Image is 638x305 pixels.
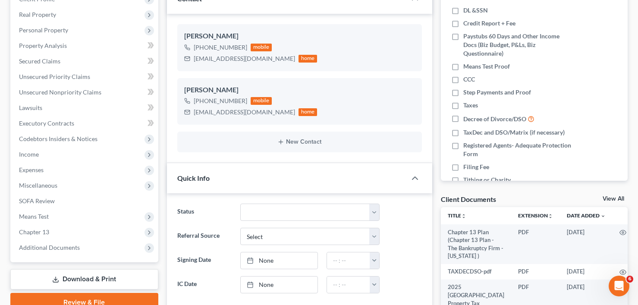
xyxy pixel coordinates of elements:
[19,11,56,18] span: Real Property
[10,269,158,289] a: Download & Print
[463,6,488,15] span: DL &SSN
[194,54,295,63] div: [EMAIL_ADDRESS][DOMAIN_NAME]
[463,176,511,184] span: Tithing or Charity
[173,204,236,221] label: Status
[173,252,236,269] label: Signing Date
[518,212,553,219] a: Extensionunfold_more
[19,244,80,251] span: Additional Documents
[19,73,90,80] span: Unsecured Priority Claims
[463,19,515,28] span: Credit Report + Fee
[463,88,531,97] span: Step Payments and Proof
[463,62,510,71] span: Means Test Proof
[463,75,475,84] span: CCC
[194,97,247,104] span: [PHONE_NUMBER]
[463,32,574,58] span: Paystubs 60 Days and Other Income Docs (Biz Budget, P&Ls, Biz Questionnaire)
[19,182,57,189] span: Miscellaneous
[12,193,158,209] a: SOFA Review
[241,252,317,269] a: None
[609,276,629,296] iframe: Intercom live chat
[194,108,295,116] div: [EMAIL_ADDRESS][DOMAIN_NAME]
[461,214,466,219] i: unfold_more
[194,44,247,51] span: [PHONE_NUMBER]
[327,252,370,269] input: -- : --
[184,85,415,95] div: [PERSON_NAME]
[12,53,158,69] a: Secured Claims
[441,195,496,204] div: Client Documents
[19,57,60,65] span: Secured Claims
[448,212,466,219] a: Titleunfold_more
[177,174,210,182] span: Quick Info
[511,224,560,264] td: PDF
[19,104,42,111] span: Lawsuits
[19,42,67,49] span: Property Analysis
[299,55,317,63] div: home
[463,141,574,158] span: Registered Agents- Adequate Protection Form
[19,135,97,142] span: Codebtors Insiders & Notices
[567,212,606,219] a: Date Added expand_more
[441,264,511,280] td: TAXDECDSO-pdf
[173,276,236,293] label: IC Date
[511,264,560,280] td: PDF
[19,166,44,173] span: Expenses
[12,38,158,53] a: Property Analysis
[251,97,272,105] div: mobile
[463,128,565,137] span: TaxDec and DSO/Matrix (if necessary)
[19,213,49,220] span: Means Test
[560,224,613,264] td: [DATE]
[184,31,415,41] div: [PERSON_NAME]
[600,214,606,219] i: expand_more
[19,119,74,127] span: Executory Contracts
[251,44,272,51] div: mobile
[12,69,158,85] a: Unsecured Priority Claims
[12,116,158,131] a: Executory Contracts
[548,214,553,219] i: unfold_more
[441,224,511,264] td: Chapter 13 Plan (Chapter 13 Plan - The Bankruptcy Firm - [US_STATE] )
[463,101,478,110] span: Taxes
[626,276,633,283] span: 6
[12,85,158,100] a: Unsecured Nonpriority Claims
[173,228,236,245] label: Referral Source
[19,88,101,96] span: Unsecured Nonpriority Claims
[463,115,526,123] span: Decree of Divorce/DSO
[560,264,613,280] td: [DATE]
[19,26,68,34] span: Personal Property
[19,197,55,204] span: SOFA Review
[241,277,317,293] a: None
[12,100,158,116] a: Lawsuits
[184,138,415,145] button: New Contact
[19,228,49,236] span: Chapter 13
[603,196,624,202] a: View All
[299,108,317,116] div: home
[19,151,39,158] span: Income
[463,163,489,171] span: Filing Fee
[327,277,370,293] input: -- : --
